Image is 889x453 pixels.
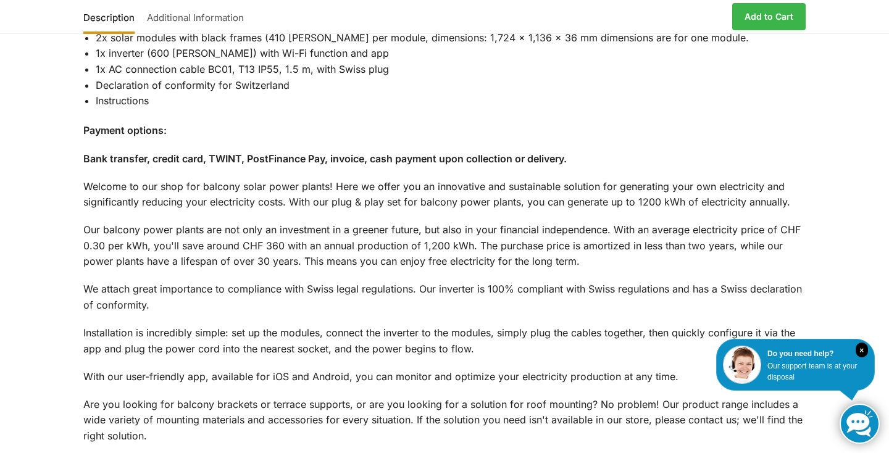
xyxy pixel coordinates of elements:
font: Instructions [96,94,149,107]
font: 2x solar modules with black frames (410 [PERSON_NAME] per module, dimensions: 1,724 x 1,136 x 36 ... [96,31,749,44]
font: Installation is incredibly simple: set up the modules, connect the inverter to the modules, simpl... [83,326,795,355]
font: 1x inverter (600 [PERSON_NAME]) with Wi-Fi function and app [96,47,389,59]
font: Our support team is at your disposal [767,362,857,381]
font: With our user-friendly app, available for iOS and Android, you can monitor and optimize your elec... [83,370,678,383]
img: Customer service [723,346,761,384]
font: 1x AC connection cable BC01, T13 IP55, 1.5 m, with Swiss plug [96,63,389,75]
font: Declaration of conformity for Switzerland [96,79,290,91]
font: We attach great importance to compliance with Swiss legal regulations. Our inverter is 100% compl... [83,283,802,311]
font: Welcome to our shop for balcony solar power plants! Here we offer you an innovative and sustainab... [83,180,790,209]
font: Our balcony power plants are not only an investment in a greener future, but also in your financi... [83,223,801,267]
font: Are you looking for balcony brackets or terrace supports, or are you looking for a solution for r... [83,398,803,442]
font: Payment options: [83,124,167,136]
i: Close [856,343,868,357]
font: × [859,346,864,355]
font: Bank transfer, credit card, TWINT, PostFinance Pay, invoice, cash payment upon collection or deli... [83,152,567,165]
font: Do you need help? [767,349,833,358]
